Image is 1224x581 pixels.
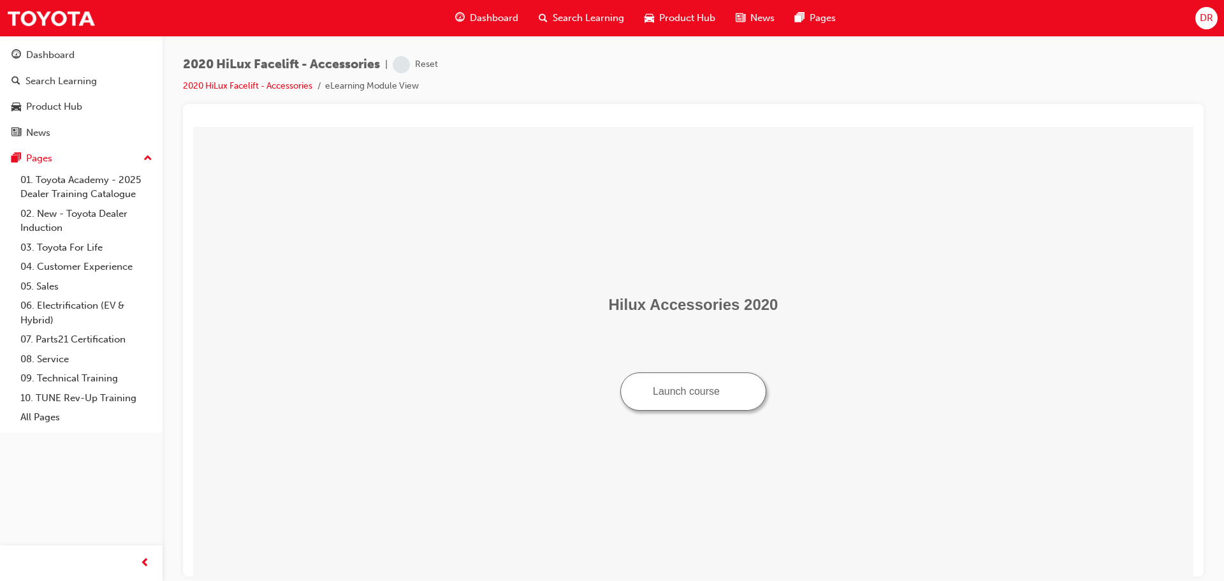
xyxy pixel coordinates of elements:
[415,59,438,71] div: Reset
[143,151,152,167] span: up-icon
[532,259,541,268] img: external_window.png
[528,5,634,31] a: search-iconSearch Learning
[470,11,518,26] span: Dashboard
[1195,7,1218,29] button: DR
[11,76,20,87] span: search-icon
[810,11,836,26] span: Pages
[5,43,157,67] a: Dashboard
[634,5,725,31] a: car-iconProduct Hub
[427,246,573,284] button: Launch course: opens in new window
[1200,11,1213,26] span: DR
[140,555,150,571] span: prev-icon
[11,101,21,113] span: car-icon
[725,5,785,31] a: news-iconNews
[15,204,157,238] a: 02. New - Toyota Dealer Induction
[659,11,715,26] span: Product Hub
[25,74,97,89] div: Search Learning
[5,147,157,170] button: Pages
[6,4,96,33] img: Trak
[385,57,388,72] span: |
[750,11,775,26] span: News
[15,277,157,297] a: 05. Sales
[5,41,157,147] button: DashboardSearch LearningProduct HubNews
[5,95,157,119] a: Product Hub
[11,50,21,61] span: guage-icon
[183,57,380,72] span: 2020 HiLux Facelift - Accessories
[393,56,410,73] span: learningRecordVerb_NONE-icon
[445,5,528,31] a: guage-iconDashboard
[5,169,995,187] h1: Hilux Accessories 2020
[553,11,624,26] span: Search Learning
[455,10,465,26] span: guage-icon
[11,153,21,165] span: pages-icon
[645,10,654,26] span: car-icon
[15,349,157,369] a: 08. Service
[325,79,419,94] li: eLearning Module View
[15,330,157,349] a: 07. Parts21 Certification
[15,170,157,204] a: 01. Toyota Academy - 2025 Dealer Training Catalogue
[26,126,50,140] div: News
[15,257,157,277] a: 04. Customer Experience
[11,128,21,139] span: news-icon
[785,5,846,31] a: pages-iconPages
[15,369,157,388] a: 09. Technical Training
[15,238,157,258] a: 03. Toyota For Life
[736,10,745,26] span: news-icon
[5,121,157,145] a: News
[26,151,52,166] div: Pages
[795,10,805,26] span: pages-icon
[15,408,157,427] a: All Pages
[15,388,157,408] a: 10. TUNE Rev-Up Training
[5,70,157,93] a: Search Learning
[26,48,75,63] div: Dashboard
[183,80,312,91] a: 2020 HiLux Facelift - Accessories
[15,296,157,330] a: 06. Electrification (EV & Hybrid)
[539,10,548,26] span: search-icon
[26,99,82,114] div: Product Hub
